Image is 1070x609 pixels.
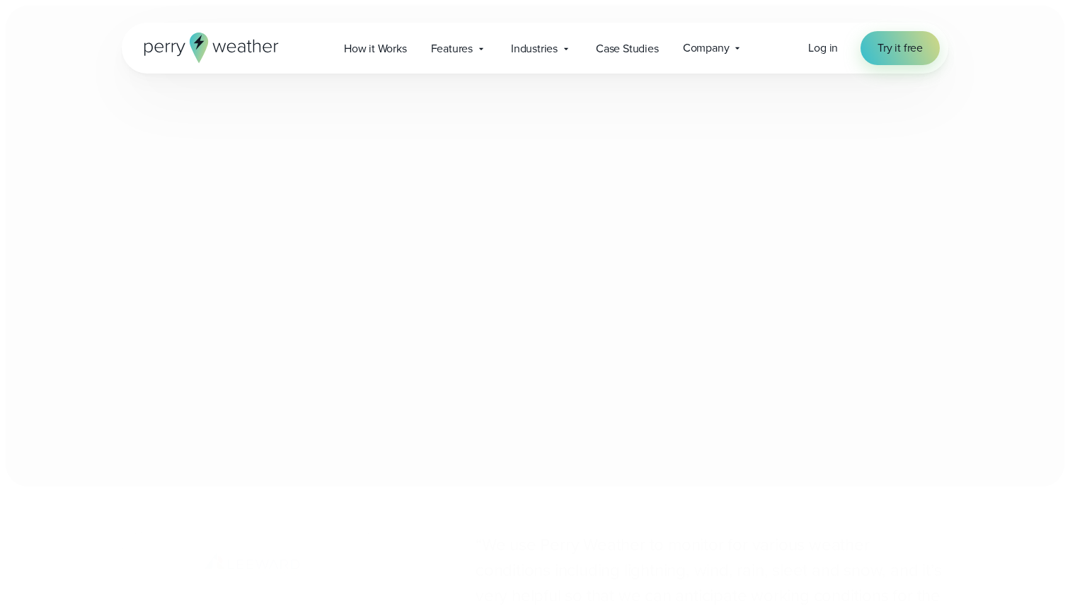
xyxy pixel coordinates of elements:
[584,34,671,63] a: Case Studies
[511,40,558,57] span: Industries
[344,40,407,57] span: How it Works
[861,31,940,65] a: Try it free
[878,40,923,57] span: Try it free
[808,40,838,57] a: Log in
[431,40,473,57] span: Features
[332,34,419,63] a: How it Works
[596,40,659,57] span: Case Studies
[808,40,838,56] span: Log in
[683,40,730,57] span: Company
